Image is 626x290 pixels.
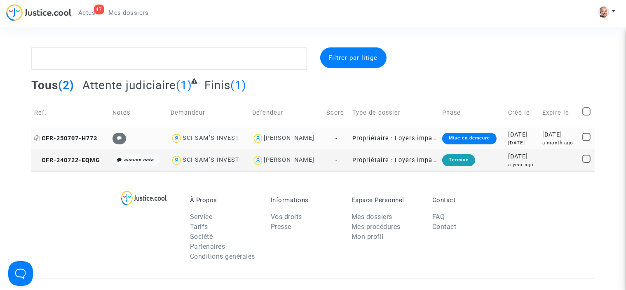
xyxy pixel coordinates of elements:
[505,98,539,127] td: Créé le
[183,134,239,141] div: SCI SAM'S INVEST
[432,223,457,231] a: Contact
[72,7,102,19] a: 47Actus
[349,127,439,149] td: Propriétaire : Loyers impayés/Charges impayées
[109,9,149,17] span: Mes dossiers
[508,139,537,146] div: [DATE]
[94,5,104,14] div: 47
[249,98,324,127] td: Defendeur
[6,4,72,21] img: jc-logo.svg
[335,135,338,142] span: -
[349,149,439,171] td: Propriétaire : Loyers impayés/Charges impayées
[34,135,97,142] span: CFR-250707-H773
[335,157,338,164] span: -
[230,78,246,92] span: (1)
[8,261,33,286] iframe: Help Scout Beacon - Open
[432,196,501,204] p: Contact
[190,252,255,260] a: Conditions générales
[352,196,420,204] p: Espace Personnel
[432,213,445,221] a: FAQ
[183,156,239,163] div: SCI SAM'S INVEST
[78,9,96,17] span: Actus
[102,7,155,19] a: Mes dossiers
[190,233,213,240] a: Société
[271,196,339,204] p: Informations
[121,191,167,205] img: logo-lg.svg
[598,6,610,18] img: ACg8ocKZU31xno-LpBqyWwI6qQfhaET-15XAm_d3fkRpZRSuTkJYLxqnFA=s96-c
[508,152,537,161] div: [DATE]
[508,161,537,168] div: a year ago
[442,154,475,166] div: Terminé
[34,157,100,164] span: CFR-240722-EQMG
[190,223,208,231] a: Tarifs
[352,233,384,240] a: Mon profil
[542,139,577,146] div: a month ago
[168,98,249,127] td: Demandeur
[508,130,537,139] div: [DATE]
[539,98,579,127] td: Expire le
[58,78,74,92] span: (2)
[171,154,183,166] img: icon-user.svg
[542,130,577,139] div: [DATE]
[352,213,392,221] a: Mes dossiers
[252,154,264,166] img: icon-user.svg
[264,134,314,141] div: [PERSON_NAME]
[31,78,58,92] span: Tous
[110,98,168,127] td: Notes
[82,78,176,92] span: Attente judiciaire
[324,98,349,127] td: Score
[124,157,154,163] i: aucune note
[439,98,505,127] td: Phase
[190,196,258,204] p: À Propos
[190,243,225,250] a: Partenaires
[442,133,497,144] div: Mise en demeure
[271,213,302,221] a: Vos droits
[204,78,230,92] span: Finis
[31,98,110,127] td: Réf.
[352,223,401,231] a: Mes procédures
[171,132,183,144] img: icon-user.svg
[264,156,314,163] div: [PERSON_NAME]
[329,54,378,61] span: Filtrer par litige
[271,223,291,231] a: Presse
[176,78,192,92] span: (1)
[252,132,264,144] img: icon-user.svg
[190,213,213,221] a: Service
[349,98,439,127] td: Type de dossier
